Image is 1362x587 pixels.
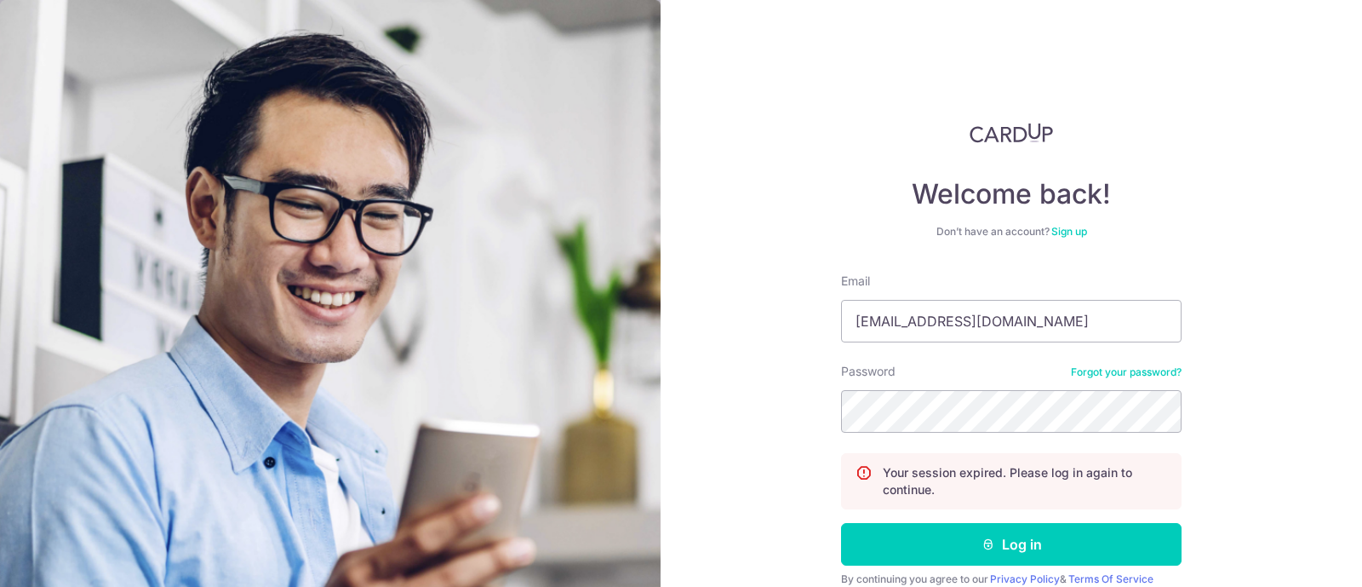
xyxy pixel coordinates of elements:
a: Sign up [1051,225,1087,238]
img: CardUp Logo [970,123,1053,143]
div: Don’t have an account? [841,225,1182,239]
h4: Welcome back! [841,177,1182,211]
a: Forgot your password? [1071,365,1182,379]
label: Email [841,273,870,290]
input: Enter your Email [841,300,1182,342]
div: By continuing you agree to our & [841,573,1182,586]
label: Password [841,363,896,380]
p: Your session expired. Please log in again to continue. [883,464,1167,498]
a: Privacy Policy [990,573,1060,585]
a: Terms Of Service [1068,573,1153,585]
button: Log in [841,523,1182,566]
